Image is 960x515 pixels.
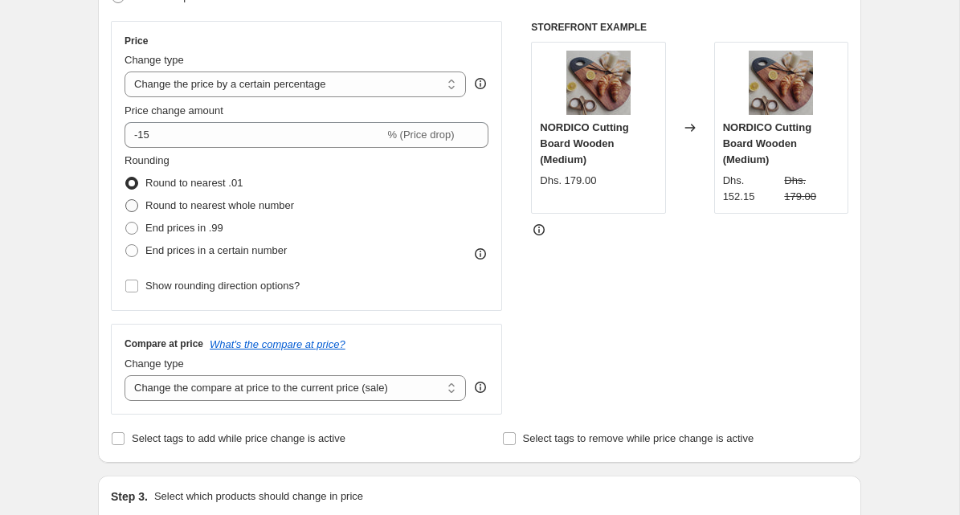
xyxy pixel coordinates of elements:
[111,488,148,505] h2: Step 3.
[472,76,488,92] div: help
[125,35,148,47] h3: Price
[784,173,839,205] strike: Dhs. 179.00
[566,51,631,115] img: Nordico_large_cutting_board_chopping_gifts_acacia_wood_kitchenware_copy_cc502af5-87c8-4ff5-af0b-c...
[145,244,287,256] span: End prices in a certain number
[125,358,184,370] span: Change type
[723,121,811,166] span: NORDICO Cutting Board Wooden (Medium)
[145,199,294,211] span: Round to nearest whole number
[125,337,203,350] h3: Compare at price
[145,177,243,189] span: Round to nearest .01
[132,432,345,444] span: Select tags to add while price change is active
[523,432,754,444] span: Select tags to remove while price change is active
[125,122,384,148] input: -15
[472,379,488,395] div: help
[723,173,778,205] div: Dhs. 152.15
[210,338,345,350] button: What's the compare at price?
[125,54,184,66] span: Change type
[540,121,628,166] span: NORDICO Cutting Board Wooden (Medium)
[749,51,813,115] img: Nordico_large_cutting_board_chopping_gifts_acacia_wood_kitchenware_copy_cc502af5-87c8-4ff5-af0b-c...
[387,129,454,141] span: % (Price drop)
[531,21,848,34] h6: STOREFRONT EXAMPLE
[125,154,170,166] span: Rounding
[540,173,596,189] div: Dhs. 179.00
[125,104,223,116] span: Price change amount
[145,222,223,234] span: End prices in .99
[145,280,300,292] span: Show rounding direction options?
[154,488,363,505] p: Select which products should change in price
